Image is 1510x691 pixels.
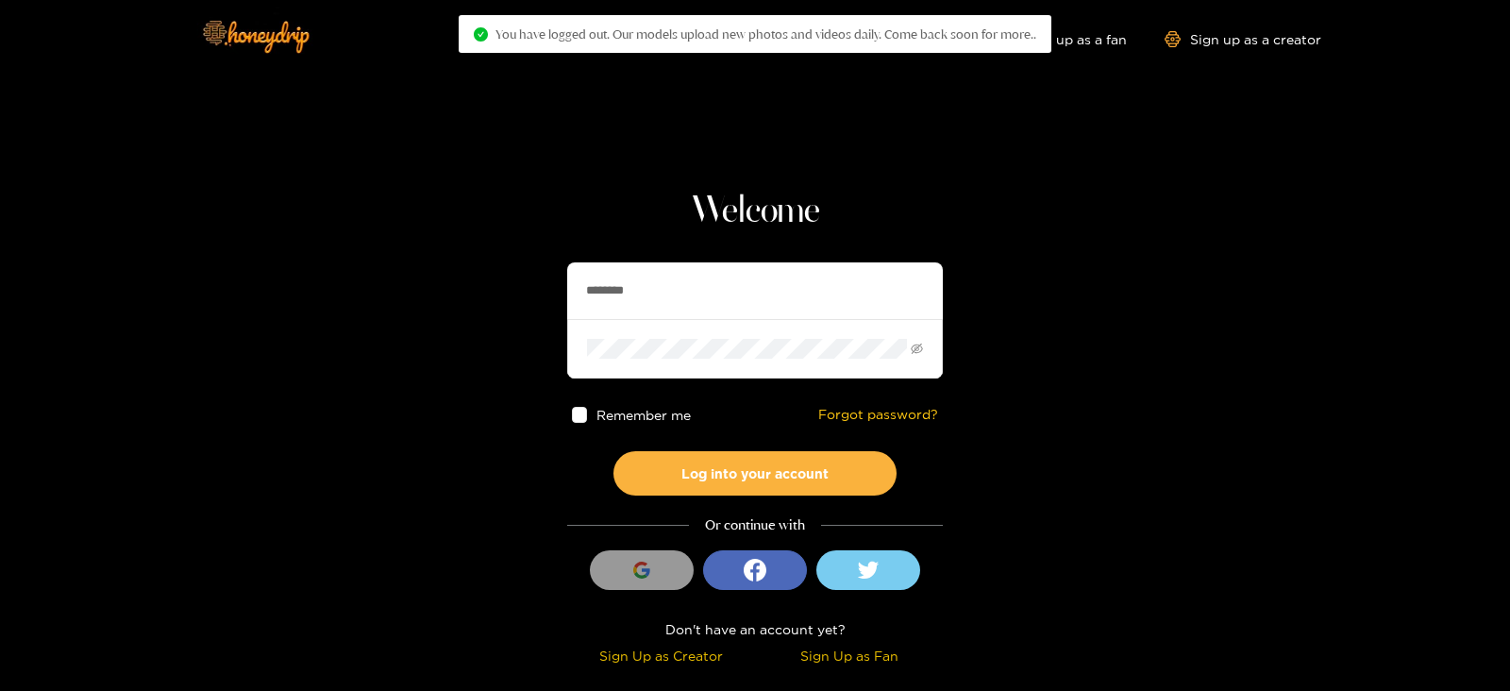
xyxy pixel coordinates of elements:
span: eye-invisible [911,343,923,355]
div: Or continue with [567,514,943,536]
a: Sign up as a fan [998,31,1127,47]
h1: Welcome [567,189,943,234]
div: Don't have an account yet? [567,618,943,640]
span: Remember me [597,408,692,422]
a: Sign up as a creator [1165,31,1321,47]
span: check-circle [474,27,488,42]
div: Sign Up as Creator [572,645,750,666]
span: You have logged out. Our models upload new photos and videos daily. Come back soon for more.. [495,26,1036,42]
button: Log into your account [613,451,897,496]
div: Sign Up as Fan [760,645,938,666]
a: Forgot password? [818,407,938,423]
